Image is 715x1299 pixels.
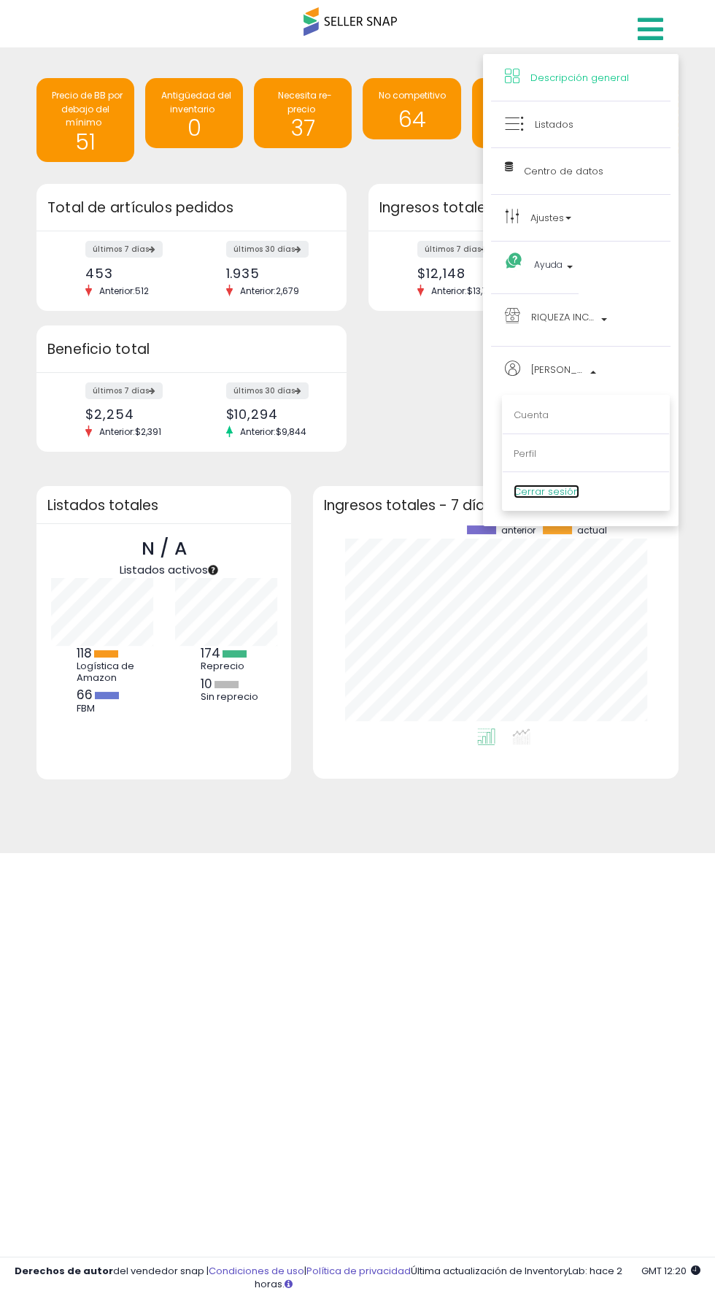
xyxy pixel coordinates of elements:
font: RIQUEZA INCREÍBLE [531,310,617,324]
a: Cuenta [514,408,549,422]
font: Ayuda [534,258,563,271]
a: [PERSON_NAME] [505,361,657,392]
a: RIQUEZA INCREÍBLE [505,308,657,332]
font: Ajustes [530,211,564,225]
a: Centro de datos [505,162,657,180]
i: Obtener ayuda [505,252,523,270]
font: Centro de datos [524,164,603,178]
a: Ayuda [505,255,565,280]
a: Perfil [514,447,536,460]
a: Ajustes [505,209,657,227]
a: Descripción general [505,69,657,87]
a: Listados [505,115,657,134]
a: Cerrar sesión [514,485,579,498]
font: Descripción general [530,71,629,85]
font: Listados [535,117,573,131]
font: [PERSON_NAME] [531,363,606,377]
